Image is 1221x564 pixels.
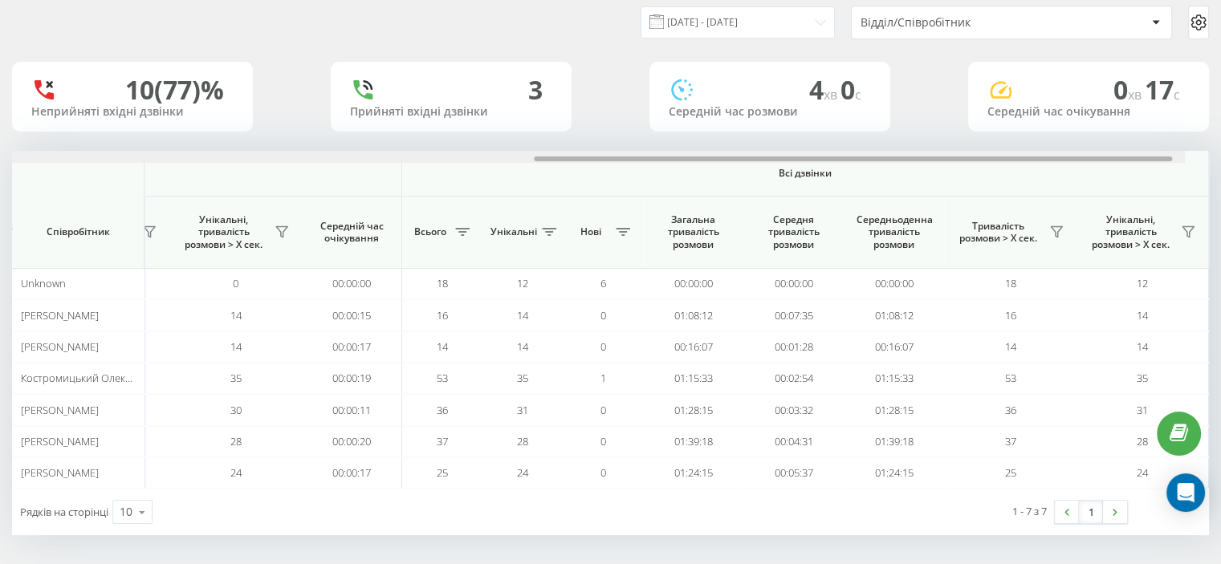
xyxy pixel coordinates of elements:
span: Тривалість розмови > Х сек. [952,220,1044,245]
span: 12 [517,276,528,290]
td: 01:15:33 [643,363,743,394]
span: c [1174,86,1180,103]
span: 36 [437,403,448,417]
span: [PERSON_NAME] [21,339,99,354]
span: Середній час очікування [314,220,389,245]
span: Унікальні, тривалість розмови > Х сек. [177,213,270,251]
div: Відділ/Співробітник [861,16,1052,30]
span: 35 [230,371,242,385]
span: Співробітник [26,225,130,238]
span: 0 [840,72,861,107]
span: 37 [437,434,448,448]
span: Загальна тривалість розмови [655,213,731,251]
div: Прийняті вхідні дзвінки [350,105,552,119]
span: 4 [809,72,840,107]
span: 17 [1145,72,1180,107]
td: 01:08:12 [643,299,743,331]
span: 18 [437,276,448,290]
span: [PERSON_NAME] [21,434,99,448]
span: Середня тривалість розмови [755,213,832,251]
td: 00:01:28 [743,331,844,363]
span: Всього [410,225,450,238]
a: 1 [1079,501,1103,523]
span: c [855,86,861,103]
div: Середній час розмови [669,105,871,119]
span: 12 [1137,276,1148,290]
td: 00:00:17 [302,457,402,489]
div: Open Intercom Messenger [1166,473,1205,512]
td: 01:28:15 [643,394,743,425]
td: 01:39:18 [643,426,743,457]
td: 00:00:19 [302,363,402,394]
td: 00:03:32 [743,394,844,425]
td: 00:00:00 [643,268,743,299]
span: 31 [517,403,528,417]
div: 10 [120,504,132,520]
td: 00:00:15 [302,299,402,331]
span: 28 [230,434,242,448]
span: Костромицький Олександр [21,371,154,385]
span: 30 [230,403,242,417]
span: 24 [230,465,242,480]
span: 25 [1005,465,1016,480]
span: 0 [600,465,606,480]
span: 14 [517,308,528,323]
td: 00:16:07 [643,331,743,363]
span: [PERSON_NAME] [21,403,99,417]
td: 00:16:07 [844,331,944,363]
span: 0 [1113,72,1145,107]
span: Рядків на сторінці [20,505,108,519]
td: 00:00:00 [302,268,402,299]
div: Неприйняті вхідні дзвінки [31,105,234,119]
span: 53 [437,371,448,385]
span: 36 [1005,403,1016,417]
span: 35 [1137,371,1148,385]
span: 35 [517,371,528,385]
span: Нові [571,225,611,238]
td: 00:00:00 [844,268,944,299]
td: 01:24:15 [643,457,743,489]
span: 14 [230,308,242,323]
span: 28 [517,434,528,448]
span: 25 [437,465,448,480]
span: 53 [1005,371,1016,385]
td: 01:24:15 [844,457,944,489]
span: Унікальні [490,225,537,238]
span: 18 [1005,276,1016,290]
td: 00:00:00 [743,268,844,299]
span: 37 [1005,434,1016,448]
td: 00:04:31 [743,426,844,457]
span: 0 [600,308,606,323]
span: 14 [437,339,448,354]
span: 14 [1137,339,1148,354]
span: Unknown [21,276,66,290]
span: 1 [600,371,606,385]
span: Середньоденна тривалість розмови [856,213,932,251]
span: [PERSON_NAME] [21,308,99,323]
span: 24 [1137,465,1148,480]
span: 16 [1005,308,1016,323]
td: 00:00:20 [302,426,402,457]
span: Всі дзвінки [450,167,1161,180]
span: 14 [230,339,242,354]
td: 00:00:11 [302,394,402,425]
span: хв [824,86,840,103]
div: Середній час очікування [987,105,1190,119]
div: 10 (77)% [125,75,224,105]
td: 01:39:18 [844,426,944,457]
span: 14 [517,339,528,354]
td: 00:05:37 [743,457,844,489]
span: [PERSON_NAME] [21,465,99,480]
td: 01:08:12 [844,299,944,331]
span: 0 [233,276,238,290]
span: 14 [1137,308,1148,323]
span: 24 [517,465,528,480]
span: хв [1128,86,1145,103]
span: 16 [437,308,448,323]
span: 0 [600,339,606,354]
span: 6 [600,276,606,290]
td: 00:07:35 [743,299,844,331]
td: 00:02:54 [743,363,844,394]
div: 1 - 7 з 7 [1012,503,1047,519]
span: 28 [1137,434,1148,448]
